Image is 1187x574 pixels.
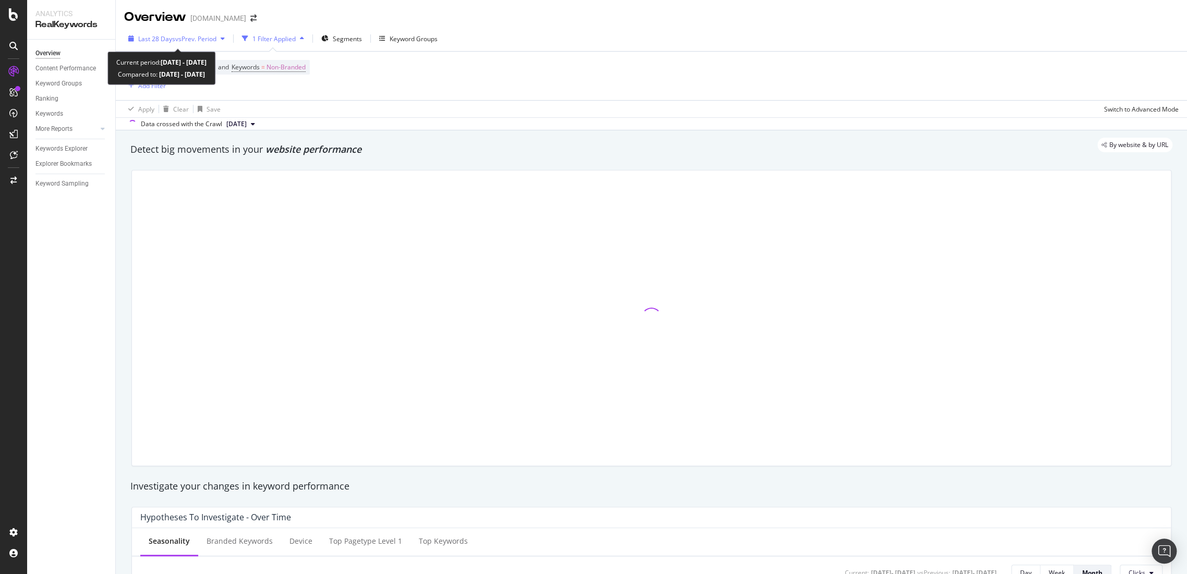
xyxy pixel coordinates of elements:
[1097,138,1172,152] div: legacy label
[141,119,222,129] div: Data crossed with the Crawl
[35,48,108,59] a: Overview
[232,63,260,71] span: Keywords
[375,30,442,47] button: Keyword Groups
[35,143,108,154] a: Keywords Explorer
[193,101,221,117] button: Save
[35,124,72,135] div: More Reports
[289,536,312,546] div: Device
[218,63,229,71] span: and
[1109,142,1168,148] span: By website & by URL
[35,63,96,74] div: Content Performance
[161,58,207,67] b: [DATE] - [DATE]
[1104,105,1179,114] div: Switch to Advanced Mode
[35,158,92,169] div: Explorer Bookmarks
[1152,539,1177,564] div: Open Intercom Messenger
[124,79,166,92] button: Add Filter
[35,158,108,169] a: Explorer Bookmarks
[130,480,1172,493] div: Investigate your changes in keyword performance
[252,34,296,43] div: 1 Filter Applied
[35,108,108,119] a: Keywords
[261,63,265,71] span: =
[35,93,58,104] div: Ranking
[173,105,189,114] div: Clear
[35,93,108,104] a: Ranking
[238,30,308,47] button: 1 Filter Applied
[419,536,468,546] div: Top Keywords
[35,78,108,89] a: Keyword Groups
[159,101,189,117] button: Clear
[390,34,438,43] div: Keyword Groups
[207,105,221,114] div: Save
[333,34,362,43] span: Segments
[149,536,190,546] div: Seasonality
[35,108,63,119] div: Keywords
[116,56,207,68] div: Current period:
[124,30,229,47] button: Last 28 DaysvsPrev. Period
[138,81,166,90] div: Add Filter
[35,178,89,189] div: Keyword Sampling
[1100,101,1179,117] button: Switch to Advanced Mode
[138,34,175,43] span: Last 28 Days
[222,118,259,130] button: [DATE]
[175,34,216,43] span: vs Prev. Period
[35,48,60,59] div: Overview
[35,124,98,135] a: More Reports
[250,15,257,22] div: arrow-right-arrow-left
[140,512,291,522] div: Hypotheses to Investigate - Over Time
[124,101,154,117] button: Apply
[190,13,246,23] div: [DOMAIN_NAME]
[35,78,82,89] div: Keyword Groups
[207,536,273,546] div: Branded Keywords
[317,30,366,47] button: Segments
[226,119,247,129] span: 2025 Aug. 11th
[118,68,205,80] div: Compared to:
[35,143,88,154] div: Keywords Explorer
[158,70,205,79] b: [DATE] - [DATE]
[35,19,107,31] div: RealKeywords
[267,60,306,75] span: Non-Branded
[35,178,108,189] a: Keyword Sampling
[138,105,154,114] div: Apply
[329,536,402,546] div: Top pagetype Level 1
[35,8,107,19] div: Analytics
[35,63,108,74] a: Content Performance
[124,8,186,26] div: Overview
